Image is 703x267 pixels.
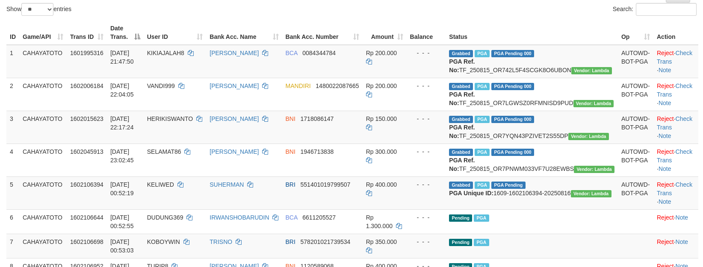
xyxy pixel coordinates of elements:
[6,111,19,144] td: 3
[70,148,103,155] span: 1602045913
[475,50,490,57] span: Marked by byjanggotawd2
[475,116,490,123] span: Marked by byjanggotawd2
[110,115,134,131] span: [DATE] 22:17:24
[302,214,336,221] span: Copy 6611205527 to clipboard
[6,3,71,16] label: Show entries
[210,50,259,56] a: [PERSON_NAME]
[110,214,134,229] span: [DATE] 00:52:55
[147,181,174,188] span: KELIWED
[618,144,653,176] td: AUTOWD-BOT-PGA
[568,133,609,140] span: Vendor URL: https://order7.1velocity.biz
[475,149,490,156] span: Marked by byjanggotawd2
[70,181,103,188] span: 1602106394
[210,238,232,245] a: TRISNO
[286,148,295,155] span: BNI
[301,181,351,188] span: Copy 551401019799507 to clipboard
[410,238,443,246] div: - - -
[653,176,698,209] td: · ·
[491,50,534,57] span: PGA Pending
[446,111,618,144] td: TF_250815_OR7YQN43PZIVET2S55DP
[657,148,674,155] a: Reject
[657,238,674,245] a: Reject
[366,115,397,122] span: Rp 150.000
[286,115,295,122] span: BNI
[618,21,653,45] th: Op: activate to sort column ascending
[410,114,443,123] div: - - -
[110,181,134,197] span: [DATE] 00:52:19
[571,67,612,74] span: Vendor URL: https://order7.1velocity.biz
[70,214,103,221] span: 1602106644
[613,3,697,16] label: Search:
[6,45,19,78] td: 1
[286,50,298,56] span: BCA
[653,111,698,144] td: · ·
[147,82,175,89] span: VANDI999
[653,209,698,234] td: ·
[449,149,473,156] span: Grabbed
[6,21,19,45] th: ID
[410,213,443,222] div: - - -
[574,166,614,173] span: Vendor URL: https://order7.1velocity.biz
[286,214,298,221] span: BCA
[653,234,698,258] td: ·
[410,147,443,156] div: - - -
[19,176,67,209] td: CAHAYATOTO
[110,148,134,164] span: [DATE] 23:02:45
[6,144,19,176] td: 4
[19,45,67,78] td: CAHAYATOTO
[676,238,688,245] a: Note
[657,214,674,221] a: Reject
[366,148,397,155] span: Rp 300.000
[70,238,103,245] span: 1602106698
[147,238,180,245] span: KOBOYWIN
[657,115,692,131] a: Check Trans
[449,91,475,106] b: PGA Ref. No:
[449,50,473,57] span: Grabbed
[363,21,407,45] th: Amount: activate to sort column ascending
[449,182,473,189] span: Grabbed
[446,78,618,111] td: TF_250815_OR7LGWSZ0RFMNISD9PUD
[657,50,674,56] a: Reject
[491,116,534,123] span: PGA Pending
[110,238,134,254] span: [DATE] 00:53:03
[657,82,674,89] a: Reject
[653,78,698,111] td: · ·
[449,58,475,73] b: PGA Ref. No:
[410,49,443,57] div: - - -
[491,83,534,90] span: PGA Pending
[19,209,67,234] td: CAHAYATOTO
[147,148,181,155] span: SELAMAT86
[475,182,490,189] span: Marked by byjanggotawd2
[449,83,473,90] span: Grabbed
[407,21,446,45] th: Balance
[6,176,19,209] td: 5
[70,82,103,89] span: 1602006184
[366,181,397,188] span: Rp 400.000
[19,21,67,45] th: Game/API: activate to sort column ascending
[286,82,311,89] span: MANDIRI
[70,115,103,122] span: 1602015623
[657,50,692,65] a: Check Trans
[301,148,334,155] span: Copy 1946713838 to clipboard
[316,82,359,89] span: Copy 1480022087665 to clipboard
[110,50,134,65] span: [DATE] 21:47:50
[653,144,698,176] td: · ·
[618,176,653,209] td: AUTOWD-BOT-PGA
[286,181,295,188] span: BRI
[286,238,295,245] span: BRI
[110,82,134,98] span: [DATE] 22:04:05
[6,209,19,234] td: 6
[67,21,107,45] th: Trans ID: activate to sort column ascending
[302,50,336,56] span: Copy 0084344784 to clipboard
[19,234,67,258] td: CAHAYATOTO
[657,181,674,188] a: Reject
[19,144,67,176] td: CAHAYATOTO
[449,157,475,172] b: PGA Ref. No:
[657,115,674,122] a: Reject
[366,214,393,229] span: Rp 1.300.000
[657,148,692,164] a: Check Trans
[446,144,618,176] td: TF_250815_OR7PNWM033VF7U28EWBS
[301,115,334,122] span: Copy 1718086147 to clipboard
[657,181,692,197] a: Check Trans
[210,82,259,89] a: [PERSON_NAME]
